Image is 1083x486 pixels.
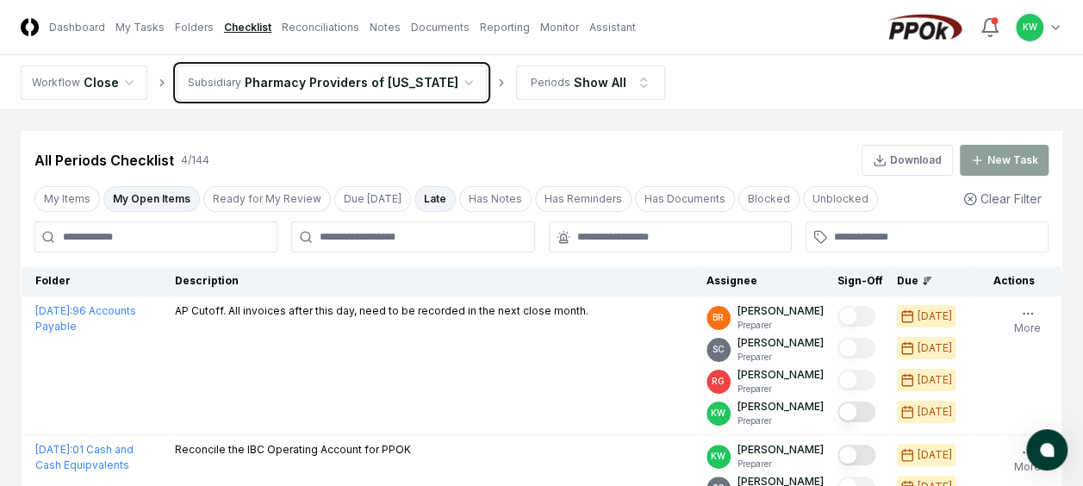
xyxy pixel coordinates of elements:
[897,273,966,289] div: Due
[837,306,875,327] button: Mark complete
[574,73,626,91] div: Show All
[168,266,700,296] th: Description
[712,375,725,388] span: RG
[22,266,168,296] th: Folder
[738,335,824,351] p: [PERSON_NAME]
[738,186,800,212] button: Blocked
[175,303,588,319] p: AP Cutoff. All invoices after this day, need to be recorded in the next close month.
[831,266,890,296] th: Sign-Off
[411,20,470,35] a: Documents
[803,186,878,212] button: Unblocked
[738,458,824,470] p: Preparer
[203,186,331,212] button: Ready for My Review
[738,351,824,364] p: Preparer
[21,65,665,100] nav: breadcrumb
[1026,429,1067,470] button: atlas-launcher
[188,75,241,90] div: Subsidiary
[837,338,875,358] button: Mark complete
[282,20,359,35] a: Reconciliations
[516,65,665,100] button: PeriodsShow All
[635,186,735,212] button: Has Documents
[35,443,72,456] span: [DATE] :
[224,20,271,35] a: Checklist
[713,343,725,356] span: SC
[980,273,1049,289] div: Actions
[738,442,824,458] p: [PERSON_NAME]
[32,75,80,90] div: Workflow
[175,20,214,35] a: Folders
[414,186,456,212] button: Late
[103,186,200,212] button: My Open Items
[837,445,875,465] button: Mark complete
[175,442,411,458] p: Reconcile the IBC Operating Account for PPOK
[956,183,1049,215] button: Clear Filter
[35,304,136,333] a: [DATE]:96 Accounts Payable
[738,303,824,319] p: [PERSON_NAME]
[738,367,824,383] p: [PERSON_NAME]
[883,14,966,41] img: PPOk logo
[738,319,824,332] p: Preparer
[181,153,209,168] div: 4 / 144
[370,20,401,35] a: Notes
[738,399,824,414] p: [PERSON_NAME]
[862,145,953,176] button: Download
[35,304,72,317] span: [DATE] :
[1011,442,1044,478] button: More
[1011,303,1044,340] button: More
[711,407,725,420] span: KW
[459,186,532,212] button: Has Notes
[334,186,411,212] button: Due Today
[713,311,724,324] span: BR
[35,443,134,471] a: [DATE]:01 Cash and Cash Equipvalents
[49,20,105,35] a: Dashboard
[918,404,952,420] div: [DATE]
[837,402,875,422] button: Mark complete
[1023,21,1037,34] span: KW
[738,414,824,427] p: Preparer
[115,20,165,35] a: My Tasks
[34,150,174,171] div: All Periods Checklist
[531,75,570,90] div: Periods
[918,447,952,463] div: [DATE]
[589,20,636,35] a: Assistant
[540,20,579,35] a: Monitor
[700,266,831,296] th: Assignee
[21,18,39,36] img: Logo
[480,20,530,35] a: Reporting
[34,186,100,212] button: My Items
[711,450,725,463] span: KW
[1014,12,1045,43] button: KW
[918,340,952,356] div: [DATE]
[738,383,824,396] p: Preparer
[837,370,875,390] button: Mark complete
[918,308,952,324] div: [DATE]
[535,186,632,212] button: Has Reminders
[918,372,952,388] div: [DATE]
